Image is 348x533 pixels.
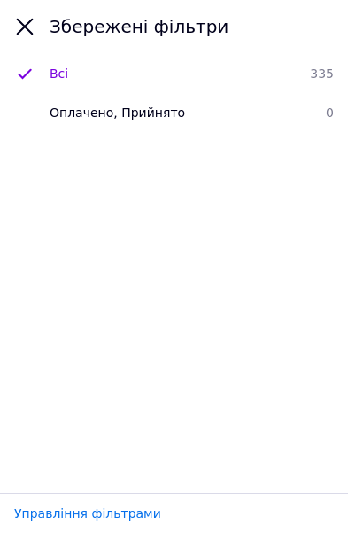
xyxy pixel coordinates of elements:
[50,67,68,81] span: Всі
[326,106,334,120] span: 0
[50,106,185,120] span: Оплачено, Прийнято
[50,16,228,37] span: Збережені фільтри
[14,506,161,521] span: Управління фільтрами
[310,67,334,81] span: 335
